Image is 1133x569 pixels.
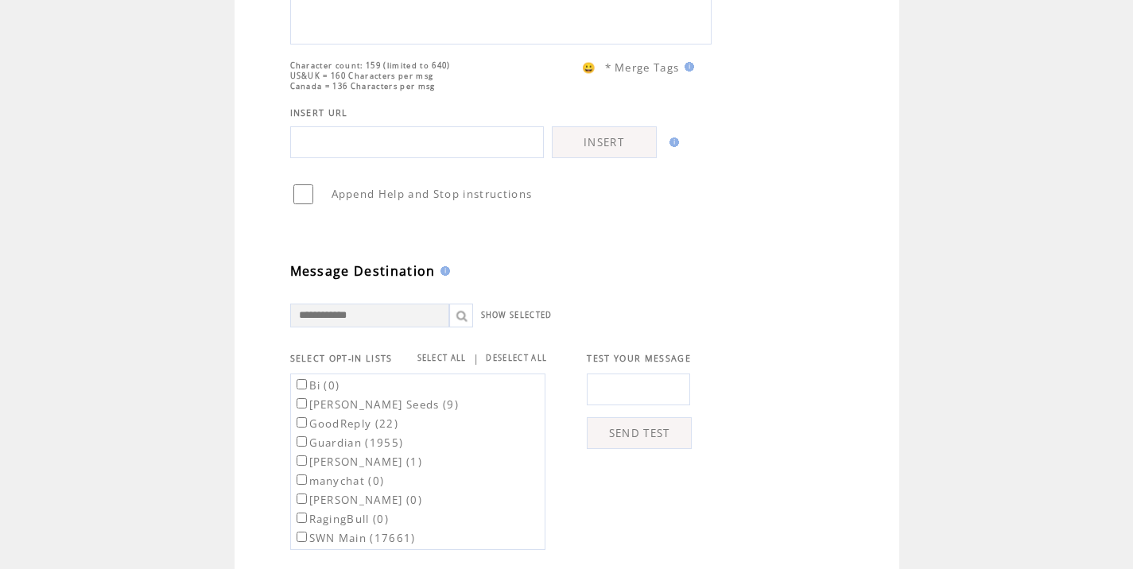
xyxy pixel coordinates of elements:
input: SWN Main (17661) [297,532,307,542]
a: SHOW SELECTED [481,310,553,320]
input: Bi (0) [297,379,307,389]
input: GoodReply (22) [297,417,307,428]
input: Guardian (1955) [297,436,307,447]
span: * Merge Tags [605,60,680,75]
label: GoodReply (22) [293,416,399,431]
input: [PERSON_NAME] Seeds (9) [297,398,307,408]
img: help.gif [665,137,679,147]
label: RagingBull (0) [293,512,390,526]
span: SELECT OPT-IN LISTS [290,353,393,364]
input: RagingBull (0) [297,513,307,523]
label: [PERSON_NAME] Seeds (9) [293,397,460,412]
span: TEST YOUR MESSAGE [587,353,691,364]
label: SWN Main (17661) [293,531,416,545]
span: US&UK = 160 Characters per msg [290,71,434,81]
span: Message Destination [290,262,436,280]
span: INSERT URL [290,107,348,118]
input: [PERSON_NAME] (1) [297,455,307,466]
img: help.gif [436,266,450,276]
img: help.gif [680,62,694,72]
span: | [473,351,479,366]
a: DESELECT ALL [486,353,547,363]
label: Guardian (1955) [293,435,404,450]
input: manychat (0) [297,474,307,485]
span: 😀 [582,60,596,75]
label: Bi (0) [293,378,340,393]
a: SEND TEST [587,417,692,449]
span: Canada = 136 Characters per msg [290,81,436,91]
a: SELECT ALL [417,353,467,363]
span: Append Help and Stop instructions [332,187,533,201]
a: INSERT [552,126,657,158]
label: [PERSON_NAME] (1) [293,455,423,469]
input: [PERSON_NAME] (0) [297,494,307,504]
label: manychat (0) [293,474,385,488]
span: Character count: 159 (limited to 640) [290,60,451,71]
label: [PERSON_NAME] (0) [293,493,423,507]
